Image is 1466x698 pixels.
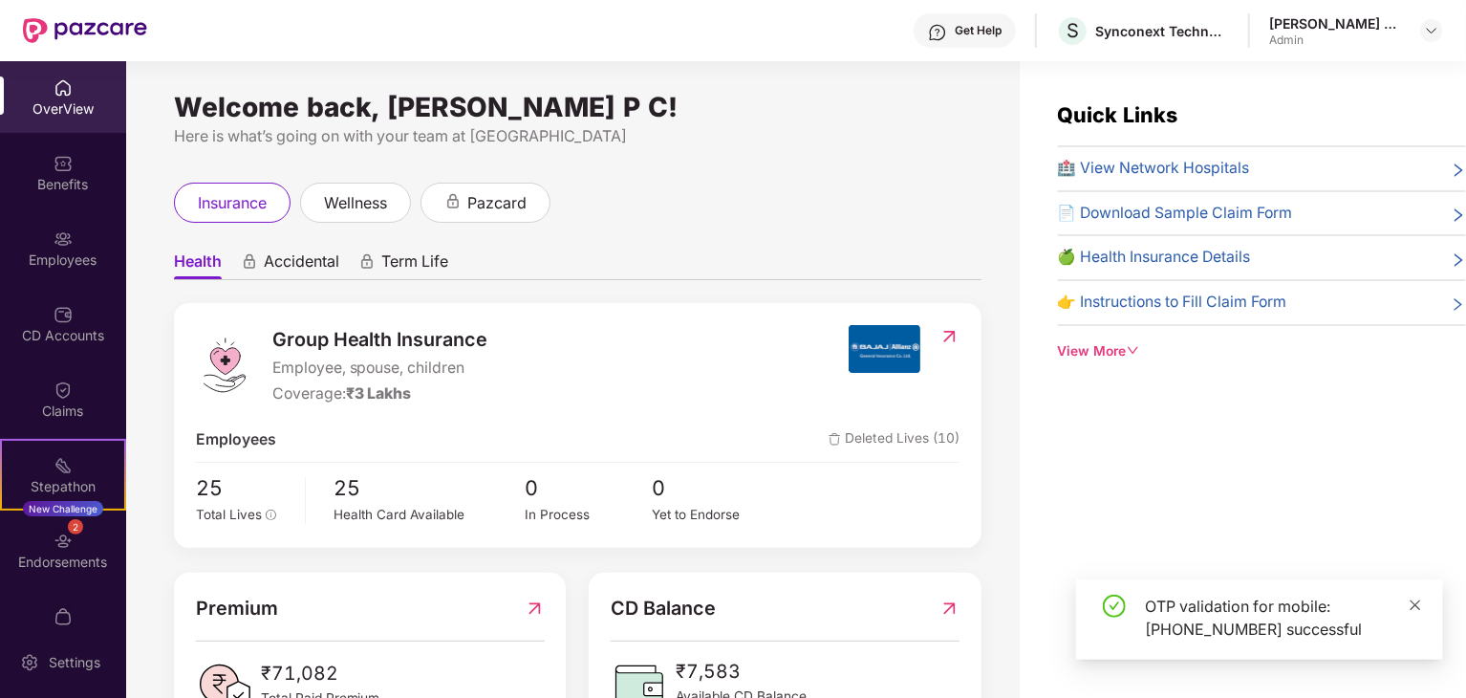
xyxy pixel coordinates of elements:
span: 📄 Download Sample Claim Form [1058,202,1293,226]
img: svg+xml;base64,PHN2ZyBpZD0iRW1wbG95ZWVzIiB4bWxucz0iaHR0cDovL3d3dy53My5vcmcvMjAwMC9zdmciIHdpZHRoPS... [54,229,73,249]
span: 25 [196,472,291,505]
span: 🏥 View Network Hospitals [1058,157,1250,181]
span: 🍏 Health Insurance Details [1058,246,1251,270]
span: info-circle [266,510,277,521]
img: svg+xml;base64,PHN2ZyBpZD0iSG9tZSIgeG1sbnM9Imh0dHA6Ly93d3cudzMub3JnLzIwMDAvc3ZnIiB3aWR0aD0iMjAiIG... [54,78,73,98]
div: Get Help [955,23,1002,38]
span: Deleted Lives (10) [829,428,959,452]
span: wellness [324,191,387,215]
span: 👉 Instructions to Fill Claim Form [1058,291,1287,315]
img: RedirectIcon [939,594,959,623]
span: 25 [334,472,526,505]
div: OTP validation for mobile: [PHONE_NUMBER] successful [1145,595,1420,641]
img: svg+xml;base64,PHN2ZyBpZD0iRW5kb3JzZW1lbnRzIiB4bWxucz0iaHR0cDovL3d3dy53My5vcmcvMjAwMC9zdmciIHdpZH... [54,532,73,551]
img: insurerIcon [849,325,920,373]
span: Total Lives [196,507,262,522]
div: Coverage: [272,382,488,406]
span: S [1067,19,1079,42]
div: New Challenge [23,501,103,516]
span: right [1451,294,1466,315]
span: check-circle [1103,595,1126,618]
span: pazcard [467,191,527,215]
div: View More [1058,341,1466,362]
img: svg+xml;base64,PHN2ZyB4bWxucz0iaHR0cDovL3d3dy53My5vcmcvMjAwMC9zdmciIHdpZHRoPSIyMSIgaGVpZ2h0PSIyMC... [54,456,73,475]
div: [PERSON_NAME] P C [1269,14,1403,33]
span: ₹3 Lakhs [346,384,412,403]
img: svg+xml;base64,PHN2ZyBpZD0iQ2xhaW0iIHhtbG5zPSJodHRwOi8vd3d3LnczLm9yZy8yMDAwL3N2ZyIgd2lkdGg9IjIwIi... [54,381,73,400]
span: Employees [196,428,276,452]
img: svg+xml;base64,PHN2ZyBpZD0iRHJvcGRvd24tMzJ4MzIiIHhtbG5zPSJodHRwOi8vd3d3LnczLm9yZy8yMDAwL3N2ZyIgd2... [1424,23,1439,38]
span: 0 [525,472,652,505]
span: Quick Links [1058,102,1178,127]
div: Settings [43,653,106,672]
span: Premium [196,594,278,623]
div: 2 [68,519,83,534]
div: In Process [525,505,652,525]
span: CD Balance [611,594,716,623]
span: Term Life [381,251,448,279]
span: right [1451,250,1466,270]
img: svg+xml;base64,PHN2ZyBpZD0iSGVscC0zMngzMiIgeG1sbnM9Imh0dHA6Ly93d3cudzMub3JnLzIwMDAvc3ZnIiB3aWR0aD... [928,23,947,42]
div: animation [358,253,376,271]
div: animation [241,253,258,271]
div: Stepathon [2,477,124,496]
img: svg+xml;base64,PHN2ZyBpZD0iQmVuZWZpdHMiIHhtbG5zPSJodHRwOi8vd3d3LnczLm9yZy8yMDAwL3N2ZyIgd2lkdGg9Ij... [54,154,73,173]
span: close [1409,599,1422,612]
div: Yet to Endorse [653,505,780,525]
div: Welcome back, [PERSON_NAME] P C! [174,99,981,115]
span: Group Health Insurance [272,325,488,355]
span: insurance [198,191,267,215]
img: New Pazcare Logo [23,18,147,43]
img: svg+xml;base64,PHN2ZyBpZD0iQ0RfQWNjb3VudHMiIGRhdGEtbmFtZT0iQ0QgQWNjb3VudHMiIHhtbG5zPSJodHRwOi8vd3... [54,305,73,324]
img: deleteIcon [829,433,841,446]
div: Health Card Available [334,505,526,525]
img: svg+xml;base64,PHN2ZyBpZD0iU2V0dGluZy0yMHgyMCIgeG1sbnM9Imh0dHA6Ly93d3cudzMub3JnLzIwMDAvc3ZnIiB3aW... [20,653,39,672]
img: svg+xml;base64,PHN2ZyBpZD0iTXlfT3JkZXJzIiBkYXRhLW5hbWU9Ik15IE9yZGVycyIgeG1sbnM9Imh0dHA6Ly93d3cudz... [54,607,73,626]
div: animation [444,193,462,210]
div: Here is what’s going on with your team at [GEOGRAPHIC_DATA] [174,124,981,148]
span: Accidental [264,251,339,279]
img: RedirectIcon [939,327,959,346]
div: Admin [1269,33,1403,48]
span: Employee, spouse, children [272,357,488,381]
img: logo [196,337,253,394]
span: Health [174,251,222,279]
div: Synconext Technologies Private Limited [1095,22,1229,40]
span: right [1451,161,1466,181]
span: right [1451,206,1466,226]
span: ₹71,082 [261,659,380,688]
span: ₹7,583 [676,657,807,687]
span: down [1127,344,1140,358]
span: 0 [653,472,780,505]
img: RedirectIcon [525,594,545,623]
